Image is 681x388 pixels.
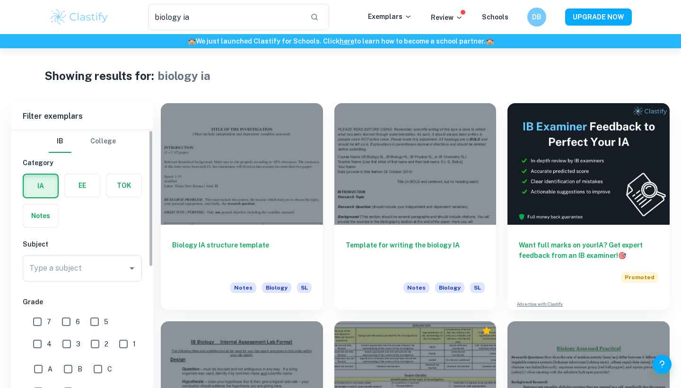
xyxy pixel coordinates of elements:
span: 4 [47,339,52,349]
button: IA [24,175,58,197]
p: Exemplars [368,11,412,22]
span: Promoted [621,272,658,282]
h6: Biology IA structure template [172,240,312,271]
h6: Filter exemplars [11,103,153,130]
span: SL [297,282,312,293]
a: Advertise with Clastify [517,301,563,308]
p: Review [431,12,463,23]
button: Open [125,262,139,275]
div: Filter type choice [49,130,116,153]
h6: Subject [23,239,142,249]
span: 🏫 [188,37,196,45]
span: C [107,364,112,374]
h6: Category [23,158,142,168]
input: Search for any exemplars... [148,4,303,30]
span: A [48,364,52,374]
button: EE [65,174,100,197]
span: 2 [105,339,108,349]
img: Clastify logo [49,8,109,26]
button: IB [49,130,71,153]
a: Schools [482,13,508,21]
span: 7 [47,317,51,327]
span: Notes [403,282,429,293]
a: Template for writing the biology IANotesBiologySL [334,103,497,310]
a: here [340,37,354,45]
span: 3 [76,339,80,349]
button: College [90,130,116,153]
h6: Want full marks on your IA ? Get expert feedback from an IB examiner! [519,240,658,261]
span: B [78,364,82,374]
span: 🎯 [618,252,626,259]
button: Help and Feedback [653,355,672,374]
button: UPGRADE NOW [565,9,632,26]
div: Premium [482,326,491,335]
span: 1 [133,339,136,349]
h1: biology ia [158,67,210,84]
span: 5 [104,317,108,327]
img: Thumbnail [507,103,670,225]
h1: Showing results for: [44,67,154,84]
h6: DB [532,12,542,22]
button: Notes [23,204,58,227]
span: 6 [76,317,80,327]
a: Want full marks on yourIA? Get expert feedback from an IB examiner!PromotedAdvertise with Clastify [507,103,670,310]
span: Biology [262,282,291,293]
button: TOK [106,174,141,197]
span: 🏫 [486,37,494,45]
span: Biology [435,282,464,293]
h6: Template for writing the biology IA [346,240,485,271]
span: Notes [230,282,256,293]
button: DB [527,8,546,26]
h6: Grade [23,297,142,307]
a: Biology IA structure templateNotesBiologySL [161,103,323,310]
span: SL [470,282,485,293]
h6: We just launched Clastify for Schools. Click to learn how to become a school partner. [2,36,679,46]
